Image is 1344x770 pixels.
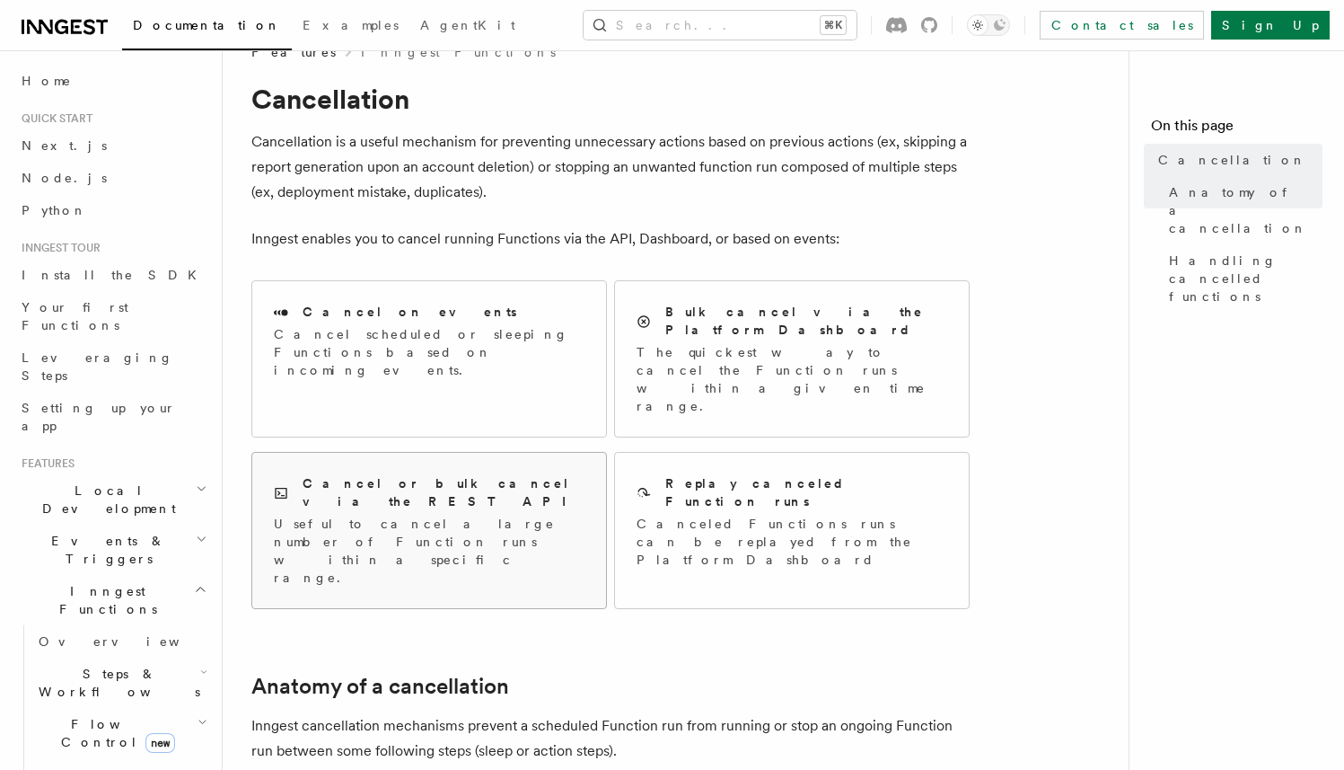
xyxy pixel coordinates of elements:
[251,83,970,115] h1: Cancellation
[637,343,947,415] p: The quickest way to cancel the Function runs within a given time range.
[251,713,970,764] p: Inngest cancellation mechanisms prevent a scheduled Function run from running or stop an ongoing ...
[1169,252,1322,305] span: Handling cancelled functions
[31,715,198,751] span: Flow Control
[14,482,196,518] span: Local Development
[14,474,211,525] button: Local Development
[31,658,211,708] button: Steps & Workflows
[251,129,970,205] p: Cancellation is a useful mechanism for preventing unnecessary actions based on previous actions (...
[251,674,509,699] a: Anatomy of a cancellation
[133,18,281,32] span: Documentation
[251,280,607,438] a: Cancel on eventsCancel scheduled or sleeping Functions based on incoming events.
[22,203,87,217] span: Python
[274,515,584,587] p: Useful to cancel a large number of Function runs within a specific range.
[31,708,211,758] button: Flow Controlnew
[1151,144,1322,176] a: Cancellation
[1040,11,1204,40] a: Contact sales
[1151,115,1322,144] h4: On this page
[14,65,211,97] a: Home
[14,241,101,255] span: Inngest tour
[14,194,211,226] a: Python
[1211,11,1330,40] a: Sign Up
[22,72,72,90] span: Home
[303,474,584,510] h2: Cancel or bulk cancel via the REST API
[122,5,292,50] a: Documentation
[251,226,970,252] p: Inngest enables you to cancel running Functions via the API, Dashboard, or based on events:
[14,575,211,625] button: Inngest Functions
[274,325,584,379] p: Cancel scheduled or sleeping Functions based on incoming events.
[22,138,107,153] span: Next.js
[14,392,211,442] a: Setting up your app
[14,291,211,341] a: Your first Functions
[665,303,947,339] h2: Bulk cancel via the Platform Dashboard
[14,259,211,291] a: Install the SDK
[665,474,947,510] h2: Replay canceled Function runs
[31,625,211,658] a: Overview
[1162,176,1322,244] a: Anatomy of a cancellation
[637,515,947,569] p: Canceled Functions runs can be replayed from the Platform Dashboard
[22,401,176,433] span: Setting up your app
[31,665,200,701] span: Steps & Workflows
[614,452,970,609] a: Replay canceled Function runsCanceled Functions runs can be replayed from the Platform Dashboard
[14,456,75,471] span: Features
[14,341,211,392] a: Leveraging Steps
[303,303,517,321] h2: Cancel on events
[303,18,399,32] span: Examples
[420,18,515,32] span: AgentKit
[145,733,175,753] span: new
[14,162,211,194] a: Node.js
[584,11,856,40] button: Search...⌘K
[1169,183,1322,237] span: Anatomy of a cancellation
[821,16,846,34] kbd: ⌘K
[967,14,1010,36] button: Toggle dark mode
[292,5,409,49] a: Examples
[39,634,224,649] span: Overview
[14,532,196,568] span: Events & Triggers
[251,43,336,61] span: Features
[22,171,107,185] span: Node.js
[614,280,970,438] a: Bulk cancel via the Platform DashboardThe quickest way to cancel the Function runs within a given...
[14,129,211,162] a: Next.js
[22,268,207,282] span: Install the SDK
[14,525,211,575] button: Events & Triggers
[409,5,526,49] a: AgentKit
[22,350,173,383] span: Leveraging Steps
[361,43,556,61] a: Inngest Functions
[1158,151,1306,169] span: Cancellation
[251,452,607,609] a: Cancel or bulk cancel via the REST APIUseful to cancel a large number of Function runs within a s...
[22,300,128,332] span: Your first Functions
[14,111,92,126] span: Quick start
[1162,244,1322,313] a: Handling cancelled functions
[14,582,194,618] span: Inngest Functions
